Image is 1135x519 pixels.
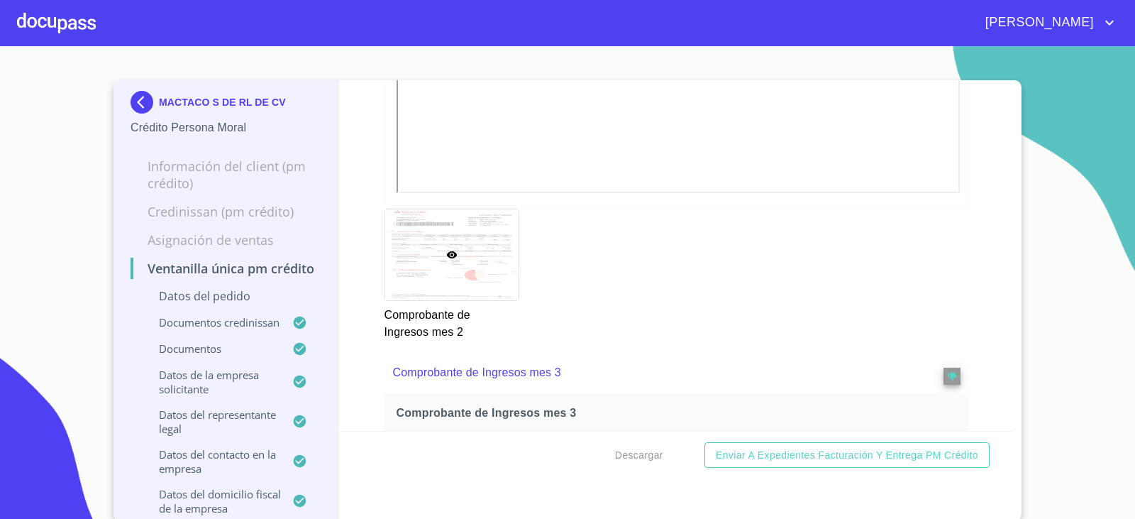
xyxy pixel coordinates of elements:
p: Crédito Persona Moral [131,119,321,136]
p: Información del Client (PM crédito) [131,158,321,192]
span: Comprobante de Ingresos mes 3 [397,405,963,420]
p: Ventanilla única PM crédito [131,260,321,277]
p: Datos del contacto en la empresa [131,447,292,476]
img: Docupass spot blue [131,91,159,114]
span: [PERSON_NAME] [975,11,1101,34]
button: Descargar [609,442,669,469]
p: Documentos [131,342,292,356]
span: Enviar a Expedientes Facturación y Entrega PM crédito [716,447,978,464]
p: Comprobante de Ingresos mes 2 [384,301,518,341]
p: Documentos CrediNissan [131,315,292,329]
button: account of current user [975,11,1118,34]
p: Datos del domicilio fiscal de la empresa [131,487,292,515]
p: Datos del pedido [131,288,321,304]
span: Descargar [615,447,663,464]
p: Comprobante de Ingresos mes 3 [393,364,904,381]
p: Datos de la empresa solicitante [131,368,292,396]
button: reject [943,368,960,385]
p: MACTACO S DE RL DE CV [159,97,286,108]
button: Enviar a Expedientes Facturación y Entrega PM crédito [704,442,990,469]
p: Datos del representante legal [131,408,292,436]
div: MACTACO S DE RL DE CV [131,91,321,119]
p: Credinissan (PM crédito) [131,203,321,220]
p: Asignación de Ventas [131,231,321,248]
